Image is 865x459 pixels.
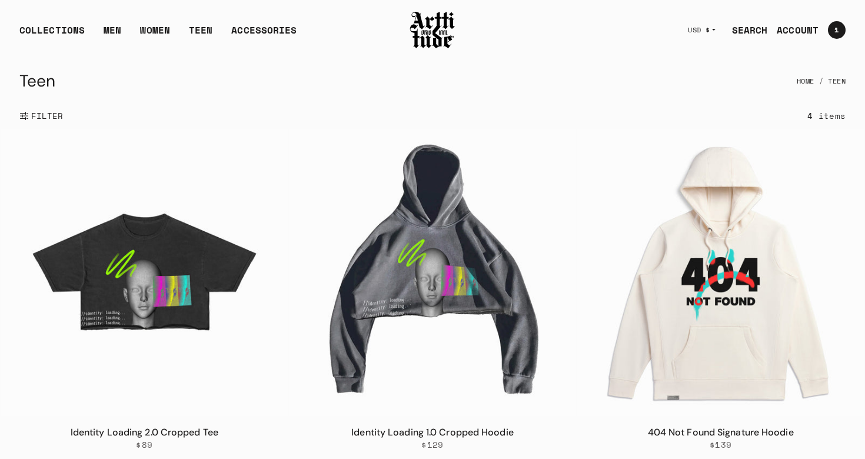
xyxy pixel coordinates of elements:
[19,67,55,95] h1: Teen
[807,109,846,122] div: 4 items
[577,129,864,417] img: 404 Not Found Signature Hoodie
[814,68,846,94] li: Teen
[19,23,85,46] div: COLLECTIONS
[10,23,306,46] ul: Main navigation
[140,23,170,46] a: WOMEN
[681,17,723,43] button: USD $
[1,129,288,417] img: Identity Loading 2.0 Cropped Tee
[231,23,297,46] div: ACCESSORIES
[688,25,710,35] span: USD $
[19,103,64,129] button: Show filters
[189,23,212,46] a: TEEN
[710,440,731,450] span: $139
[289,129,577,417] img: Identity Loading 1.0 Cropped Hoodie
[351,426,514,438] a: Identity Loading 1.0 Cropped Hoodie
[104,23,121,46] a: MEN
[797,68,814,94] a: Home
[71,426,218,438] a: Identity Loading 2.0 Cropped Tee
[648,426,794,438] a: 404 Not Found Signature Hoodie
[767,18,819,42] a: ACCOUNT
[723,18,768,42] a: SEARCH
[819,16,846,44] a: Open cart
[136,440,152,450] span: $89
[29,110,64,122] span: FILTER
[834,26,839,34] span: 1
[421,440,443,450] span: $129
[409,10,456,50] img: Arttitude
